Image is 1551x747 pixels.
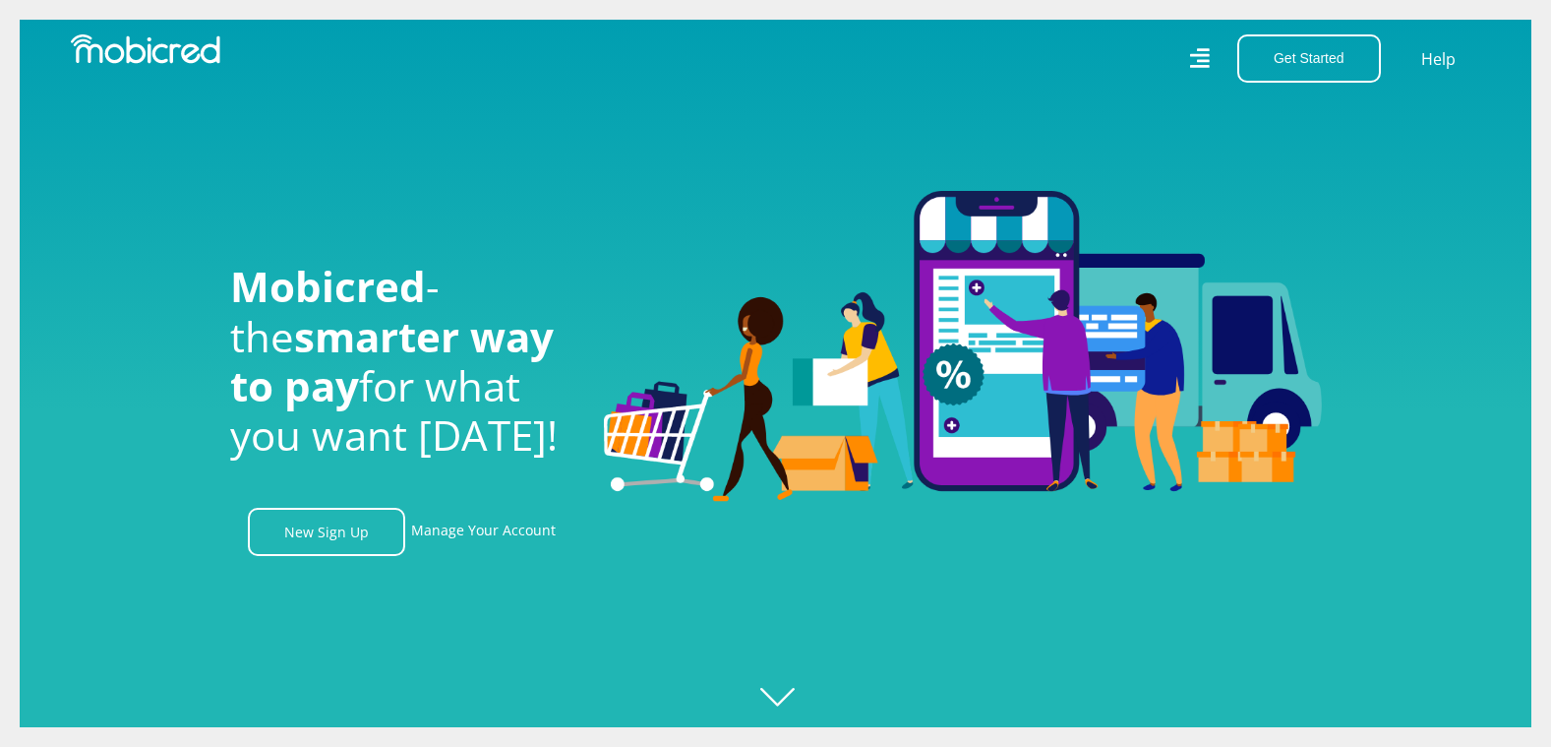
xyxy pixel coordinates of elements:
[1420,46,1457,72] a: Help
[411,508,556,556] a: Manage Your Account
[1237,34,1381,83] button: Get Started
[230,258,426,314] span: Mobicred
[71,34,220,64] img: Mobicred
[604,191,1322,502] img: Welcome to Mobicred
[230,262,574,461] h1: - the for what you want [DATE]!
[230,308,554,413] span: smarter way to pay
[248,508,405,556] a: New Sign Up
